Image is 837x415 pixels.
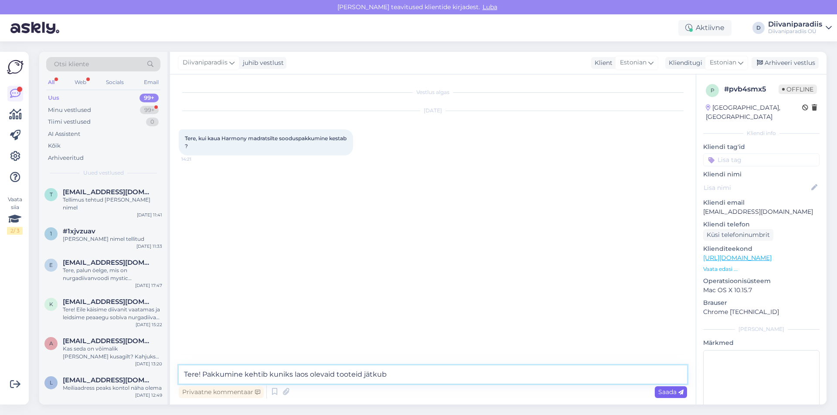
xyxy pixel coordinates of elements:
span: #1xjvzuav [63,227,95,235]
span: p [711,87,715,94]
div: Klienditugi [665,58,702,67]
span: Saada [658,388,684,396]
div: [DATE] 11:41 [137,212,162,218]
p: Kliendi tag'id [703,142,820,152]
p: Kliendi nimi [703,170,820,179]
div: Tiimi vestlused [48,118,91,126]
span: a [49,340,53,347]
p: Operatsioonisüsteem [703,277,820,286]
div: Vestlus algas [179,88,687,96]
div: Tere, palun öelge, mis on nurgadiivanvoodi mystic (396DVOMISTICNNEVE83) kanga vastupidavuse näita... [63,267,162,282]
span: t [50,191,53,198]
div: Diivaniparadiis [768,21,822,28]
div: Meiliaadress peaks kontol näha olema [63,384,162,392]
span: 1 [50,230,52,237]
span: Estonian [620,58,646,67]
p: Klienditeekond [703,244,820,253]
div: Minu vestlused [48,106,91,115]
p: [EMAIL_ADDRESS][DOMAIN_NAME] [703,207,820,216]
p: Chrome [TECHNICAL_ID] [703,307,820,317]
div: Klient [591,58,612,67]
div: Kas seda on võimalik [PERSON_NAME] kusagilt? Kahjuks ostetud pakendites [PERSON_NAME] ole. Kauplu... [63,345,162,361]
span: Diivaniparadiis [183,58,228,67]
div: [PERSON_NAME] nimel tellitud [63,235,162,243]
a: [URL][DOMAIN_NAME] [703,254,772,262]
p: Mac OS X 10.15.7 [703,286,820,295]
div: AI Assistent [48,130,80,138]
p: Kliendi email [703,198,820,207]
span: Offline [779,84,817,94]
span: aimi.andla@gmail.com [63,337,153,345]
div: Arhiveeri vestlus [752,57,819,69]
p: Vaata edasi ... [703,265,820,273]
div: Vaata siia [7,196,23,235]
div: 99+ [140,106,159,115]
div: [GEOGRAPHIC_DATA], [GEOGRAPHIC_DATA] [706,103,802,121]
div: [DATE] 13:20 [135,361,162,367]
span: l [50,379,53,386]
span: Otsi kliente [54,60,89,69]
div: [DATE] 15:22 [136,321,162,328]
input: Lisa nimi [704,183,810,192]
span: Estonian [710,58,736,67]
div: Diivaniparadiis OÜ [768,28,822,35]
div: Kõik [48,142,61,150]
div: Privaatne kommentaar [179,386,264,398]
a: DiivaniparadiisDiivaniparadiis OÜ [768,21,832,35]
input: Lisa tag [703,153,820,166]
span: eret.k77@gmail.com [63,259,153,267]
div: Tellimus tehtud [PERSON_NAME] nimel [63,196,162,212]
span: k [49,301,53,307]
div: D [752,22,765,34]
div: [DATE] 17:47 [135,282,162,289]
textarea: Tere! Pakkumine kehtib kuniks laos olevaid tooteid jätkub [179,365,687,384]
div: Email [142,77,160,88]
img: Askly Logo [7,59,24,75]
span: leiliulle@gmail.com [63,376,153,384]
div: # pvb4smx5 [724,84,779,94]
div: Web [73,77,88,88]
div: Socials [104,77,126,88]
div: [DATE] 12:49 [135,392,162,398]
div: Tere! Eile käisime diivanit vaatamas ja leidsime peaaegu sobiva nurgadiivani PRESENT loodusvalges... [63,306,162,321]
div: Küsi telefoninumbrit [703,229,773,241]
div: All [46,77,56,88]
div: Uus [48,94,59,102]
div: Kliendi info [703,129,820,137]
span: katrine.m07@gmail.com [63,298,153,306]
div: [DATE] [179,107,687,115]
p: Märkmed [703,338,820,348]
div: Arhiveeritud [48,154,84,162]
p: Kliendi telefon [703,220,820,229]
span: 14:21 [181,156,214,162]
span: Tere, kui kaua Harmony madratsilte sooduspakkumine kestab ? [185,135,348,149]
div: Aktiivne [678,20,732,36]
span: Uued vestlused [83,169,124,177]
span: Luba [480,3,500,11]
p: Brauser [703,298,820,307]
div: [PERSON_NAME] [703,325,820,333]
div: [DATE] 11:33 [136,243,162,250]
div: 2 / 3 [7,227,23,235]
span: terjevilms@hotmail.com [63,188,153,196]
span: e [49,262,53,268]
div: juhib vestlust [239,58,284,67]
div: 99+ [139,94,159,102]
div: 0 [146,118,159,126]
